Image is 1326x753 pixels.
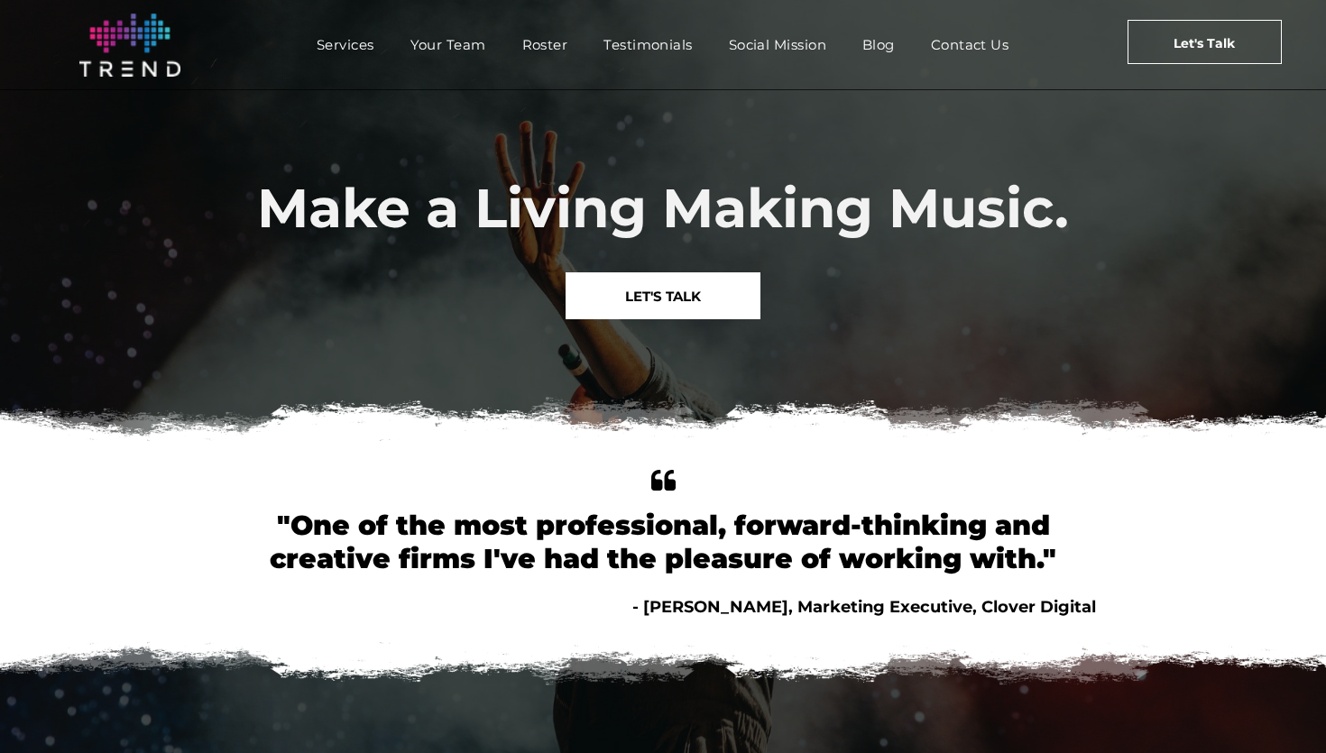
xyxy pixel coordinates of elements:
img: logo [79,14,180,77]
span: Make a Living Making Music. [257,175,1069,241]
span: Let's Talk [1174,21,1235,66]
a: Services [299,32,392,58]
a: Roster [504,32,586,58]
a: Contact Us [913,32,1027,58]
span: LET'S TALK [625,273,701,319]
span: - [PERSON_NAME], Marketing Executive, Clover Digital [632,597,1096,617]
a: Social Mission [711,32,844,58]
a: Testimonials [585,32,710,58]
a: Your Team [392,32,504,58]
a: Let's Talk [1128,20,1282,64]
font: "One of the most professional, forward-thinking and creative firms I've had the pleasure of worki... [270,509,1056,575]
a: LET'S TALK [566,272,760,319]
a: Blog [844,32,913,58]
